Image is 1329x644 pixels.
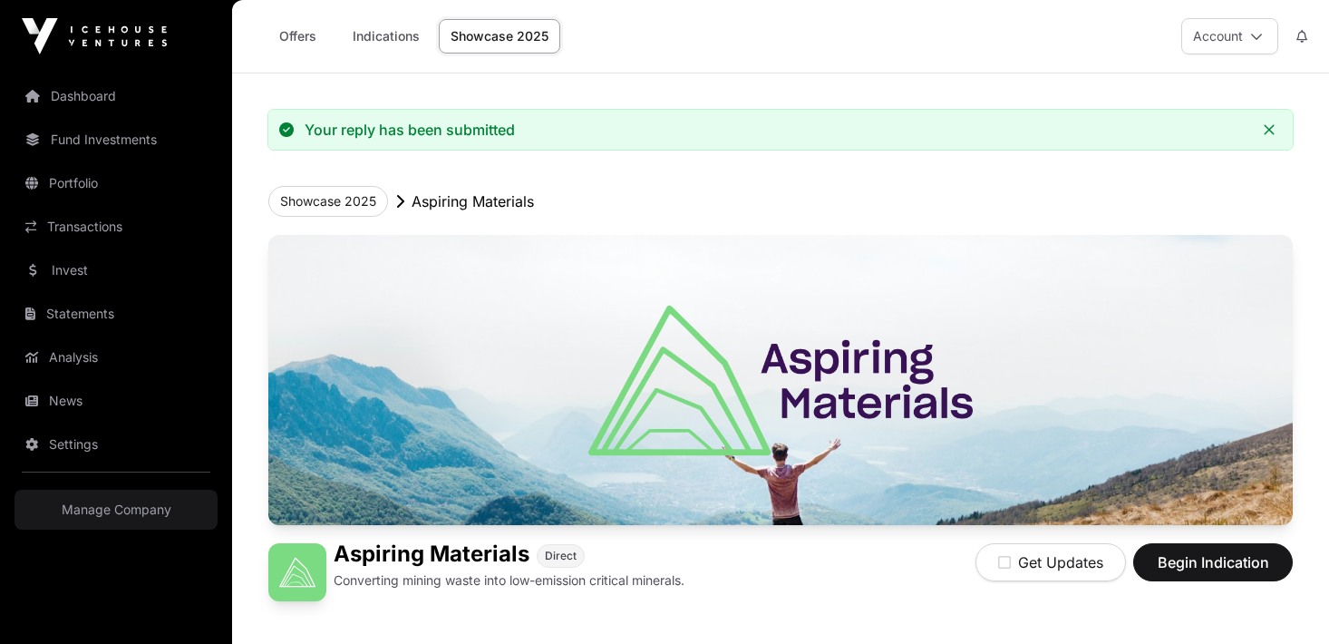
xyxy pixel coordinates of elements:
[334,571,684,590] p: Converting mining waste into low-emission critical minerals.
[545,549,577,563] span: Direct
[22,18,167,54] img: Icehouse Ventures Logo
[268,186,388,217] button: Showcase 2025
[334,543,529,568] h1: Aspiring Materials
[15,250,218,290] a: Invest
[305,121,515,139] div: Your reply has been submitted
[268,543,326,601] img: Aspiring Materials
[975,543,1126,581] button: Get Updates
[1256,117,1282,142] button: Close
[1181,18,1278,54] button: Account
[268,235,1293,525] img: Aspiring Materials
[341,19,432,54] a: Indications
[15,294,218,334] a: Statements
[15,207,218,247] a: Transactions
[15,424,218,464] a: Settings
[15,163,218,203] a: Portfolio
[1156,551,1270,573] span: Begin Indication
[261,19,334,54] a: Offers
[439,19,560,54] a: Showcase 2025
[15,490,218,530] a: Manage Company
[1133,561,1293,580] a: Begin Indication
[15,381,218,421] a: News
[412,190,534,212] p: Aspiring Materials
[15,120,218,160] a: Fund Investments
[15,337,218,377] a: Analysis
[1238,557,1329,644] iframe: Chat Widget
[15,76,218,116] a: Dashboard
[1133,543,1293,581] button: Begin Indication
